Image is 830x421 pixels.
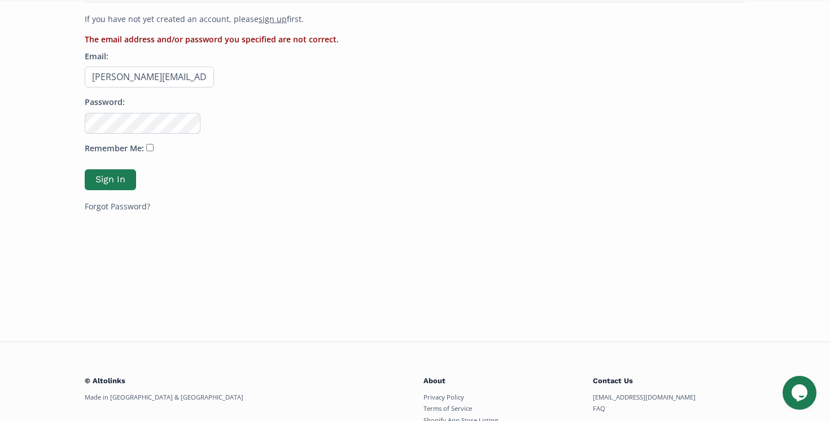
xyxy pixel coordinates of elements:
a: [EMAIL_ADDRESS][DOMAIN_NAME] [593,393,696,401]
a: Terms of Service [423,404,472,413]
div: Made in [GEOGRAPHIC_DATA] & [GEOGRAPHIC_DATA] [85,393,407,402]
label: Password: [85,97,125,108]
h3: © Altolinks [85,369,407,393]
a: Privacy Policy [423,393,464,401]
a: Forgot Password? [85,201,150,212]
a: sign up [259,14,287,24]
label: Email: [85,51,108,63]
input: Email address [85,67,214,87]
h3: About [423,369,576,393]
li: The email address and/or password you specified are not correct. [85,34,745,45]
iframe: chat widget [783,376,819,410]
p: If you have not yet created an account, please first. [85,14,745,25]
a: FAQ [593,404,605,413]
label: Remember Me: [85,143,144,155]
h3: Contact Us [593,369,745,393]
button: Sign In [85,169,136,190]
